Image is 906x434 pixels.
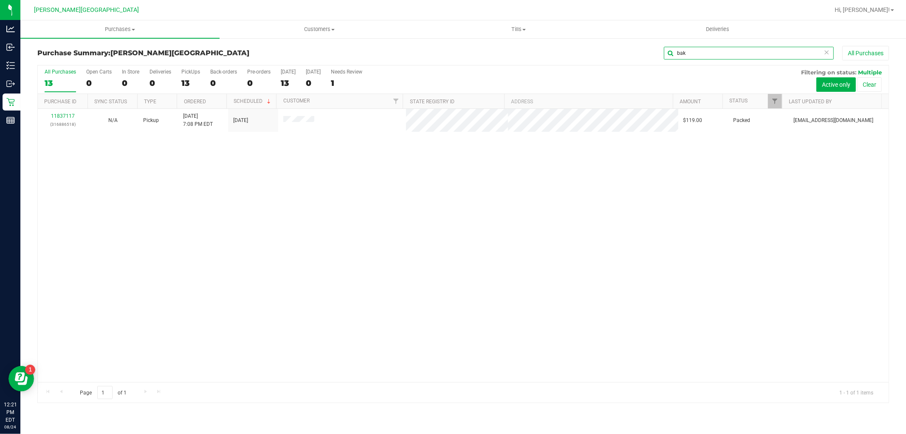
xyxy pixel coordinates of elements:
[857,77,882,92] button: Clear
[6,43,15,51] inline-svg: Inbound
[6,79,15,88] inline-svg: Outbound
[6,61,15,70] inline-svg: Inventory
[108,116,118,125] button: N/A
[233,116,248,125] span: [DATE]
[122,78,139,88] div: 0
[181,78,200,88] div: 13
[220,20,419,38] a: Customers
[150,78,171,88] div: 0
[184,99,206,105] a: Ordered
[664,47,834,60] input: Search Purchase ID, Original ID, State Registry ID or Customer Name...
[108,117,118,123] span: Not Applicable
[210,69,237,75] div: Back-orders
[110,49,249,57] span: [PERSON_NAME][GEOGRAPHIC_DATA]
[34,6,139,14] span: [PERSON_NAME][GEOGRAPHIC_DATA]
[86,78,112,88] div: 0
[143,116,159,125] span: Pickup
[20,20,220,38] a: Purchases
[122,69,139,75] div: In Store
[6,98,15,106] inline-svg: Retail
[824,47,830,58] span: Clear
[94,99,127,105] a: Sync Status
[25,365,35,375] iframe: Resource center unread badge
[247,69,271,75] div: Pre-orders
[842,46,889,60] button: All Purchases
[419,20,618,38] a: Tills
[86,69,112,75] div: Open Carts
[410,99,454,105] a: State Registry ID
[306,69,321,75] div: [DATE]
[281,78,296,88] div: 13
[6,25,15,33] inline-svg: Analytics
[144,99,156,105] a: Type
[306,78,321,88] div: 0
[45,69,76,75] div: All Purchases
[801,69,856,76] span: Filtering on status:
[210,78,237,88] div: 0
[283,98,310,104] a: Customer
[816,77,856,92] button: Active only
[51,113,75,119] a: 11837117
[4,401,17,424] p: 12:21 PM EDT
[73,386,134,399] span: Page of 1
[389,94,403,108] a: Filter
[45,78,76,88] div: 13
[44,99,76,105] a: Purchase ID
[419,26,618,33] span: Tills
[835,6,890,13] span: Hi, [PERSON_NAME]!
[8,366,34,391] iframe: Resource center
[37,49,321,57] h3: Purchase Summary:
[734,116,751,125] span: Packed
[20,26,220,33] span: Purchases
[43,120,83,128] p: (316886518)
[833,386,880,399] span: 1 - 1 of 1 items
[220,26,418,33] span: Customers
[789,99,832,105] a: Last Updated By
[694,26,741,33] span: Deliveries
[618,20,817,38] a: Deliveries
[331,78,362,88] div: 1
[793,116,873,125] span: [EMAIL_ADDRESS][DOMAIN_NAME]
[234,98,272,104] a: Scheduled
[331,69,362,75] div: Needs Review
[181,69,200,75] div: PickUps
[183,112,213,128] span: [DATE] 7:08 PM EDT
[97,386,113,399] input: 1
[6,116,15,125] inline-svg: Reports
[150,69,171,75] div: Deliveries
[683,116,703,125] span: $119.00
[281,69,296,75] div: [DATE]
[680,99,701,105] a: Amount
[504,94,673,109] th: Address
[729,98,748,104] a: Status
[4,424,17,430] p: 08/24
[768,94,782,108] a: Filter
[247,78,271,88] div: 0
[858,69,882,76] span: Multiple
